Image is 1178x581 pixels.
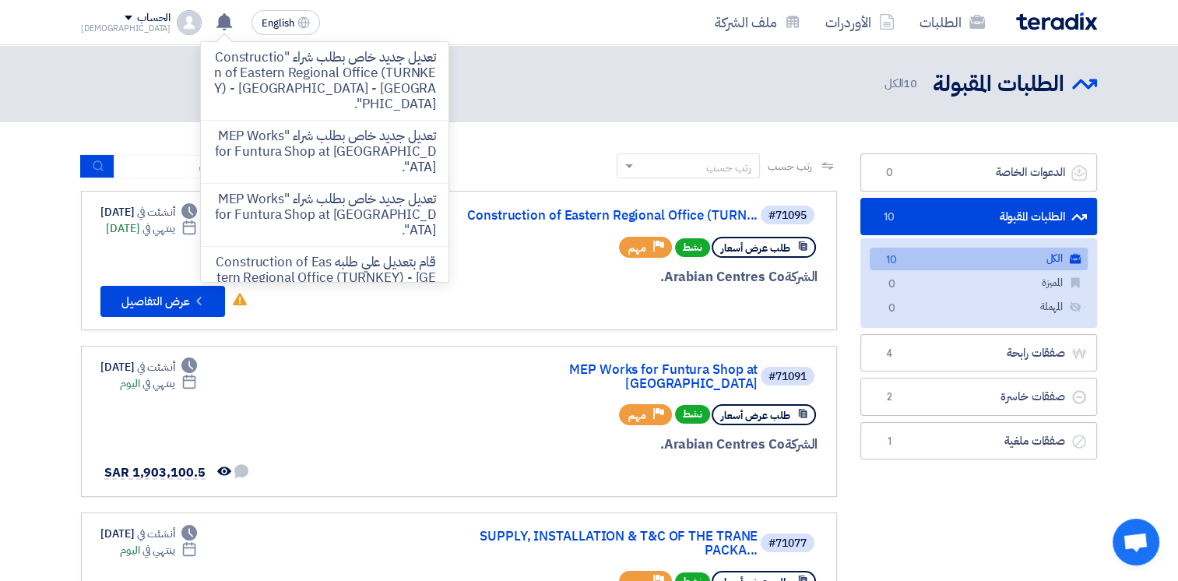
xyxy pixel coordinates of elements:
[880,346,898,361] span: 4
[142,220,174,237] span: ينتهي في
[137,359,174,375] span: أنشئت في
[768,538,807,549] div: #71077
[100,204,197,220] div: [DATE]
[100,286,225,317] button: عرض التفاصيل
[262,18,294,29] span: English
[142,542,174,558] span: ينتهي في
[213,192,436,238] p: تعديل جديد خاص بطلب شراء "MEP Works for Funtura Shop at [GEOGRAPHIC_DATA]".
[768,158,812,174] span: رتب حسب
[933,69,1064,100] h2: الطلبات المقبولة
[81,24,171,33] div: [DEMOGRAPHIC_DATA]
[884,75,920,93] span: الكل
[860,198,1097,236] a: الطلبات المقبولة10
[880,389,898,405] span: 2
[137,12,171,25] div: الحساب
[177,10,202,35] img: profile_test.png
[870,272,1088,294] a: المميزة
[721,241,790,255] span: طلب عرض أسعار
[882,276,901,293] span: 0
[628,241,646,255] span: مهم
[213,50,436,112] p: تعديل جديد خاص بطلب شراء "Construction of Eastern Regional Office (TURNKEY) - [GEOGRAPHIC_DATA] -...
[721,408,790,423] span: طلب عرض أسعار
[903,75,917,92] span: 10
[785,267,818,287] span: الشركة
[443,435,818,455] div: Arabian Centres Co.
[120,375,197,392] div: اليوم
[446,530,758,558] a: SUPPLY, INSTALLATION & T&C OF THE TRANE PACKA...
[100,526,197,542] div: [DATE]
[251,10,320,35] button: English
[142,375,174,392] span: ينتهي في
[860,378,1097,416] a: صفقات خاسرة2
[860,153,1097,192] a: الدعوات الخاصة0
[880,165,898,181] span: 0
[137,204,174,220] span: أنشئت في
[785,435,818,454] span: الشركة
[628,408,646,423] span: مهم
[675,405,710,424] span: نشط
[114,155,332,178] input: ابحث بعنوان أو رقم الطلب
[870,248,1088,270] a: الكل
[882,252,901,269] span: 10
[880,210,898,225] span: 10
[120,542,197,558] div: اليوم
[675,238,710,257] span: نشط
[882,301,901,317] span: 0
[100,359,197,375] div: [DATE]
[880,434,898,449] span: 1
[907,4,997,40] a: الطلبات
[446,209,758,223] a: Construction of Eastern Regional Office (TURN...
[1016,12,1097,30] img: Teradix logo
[860,334,1097,372] a: صفقات رابحة4
[706,160,751,176] div: رتب حسب
[702,4,813,40] a: ملف الشركة
[104,463,206,482] span: SAR 1,903,100.5
[443,267,818,287] div: Arabian Centres Co.
[213,129,436,175] p: تعديل جديد خاص بطلب شراء "MEP Works for Funtura Shop at [GEOGRAPHIC_DATA]".
[213,255,436,317] p: قام بتعديل علي طلبه Construction of Eastern Regional Office (TURNKEY) - [GEOGRAPHIC_DATA] - Damma...
[106,220,197,237] div: [DATE]
[813,4,907,40] a: الأوردرات
[768,371,807,382] div: #71091
[1113,519,1159,565] a: Open chat
[768,210,807,221] div: #71095
[137,526,174,542] span: أنشئت في
[870,296,1088,319] a: المهملة
[860,422,1097,460] a: صفقات ملغية1
[446,363,758,391] a: MEP Works for Funtura Shop at [GEOGRAPHIC_DATA]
